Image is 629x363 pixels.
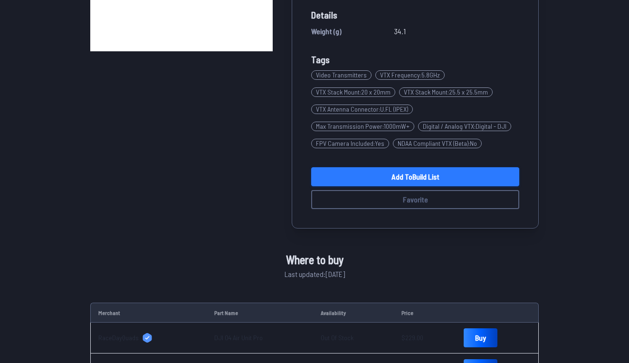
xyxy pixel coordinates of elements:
span: VTX Stack Mount : 25.5 x 25.5mm [399,87,493,97]
a: FPV Camera Included:Yes [311,135,393,152]
a: Add toBuild List [311,167,519,186]
td: Out Of Stock [313,323,393,353]
a: Digital / Analog VTX:Digital - DJI [418,118,515,135]
span: VTX Frequency : 5.8GHz [375,70,445,80]
a: Video Transmitters [311,67,375,84]
span: Where to buy [286,251,343,268]
a: VTX Stack Mount:25.5 x 25.5mm [399,84,496,101]
span: FPV Camera Included : Yes [311,139,389,148]
span: Tags [311,54,330,65]
button: Favorite [311,190,519,209]
td: Price [394,303,456,323]
td: Merchant [90,303,207,323]
a: VTX Stack Mount:20 x 20mm [311,84,399,101]
span: 34.1 [394,26,406,37]
a: NDAA Compliant VTX (Beta):No [393,135,486,152]
td: Availability [313,303,393,323]
span: Video Transmitters [311,70,372,80]
a: DJI O4 Air Unit Pro [214,334,263,342]
span: Weight (g) [311,26,342,37]
td: Part Name [207,303,314,323]
a: VTX Frequency:5.8GHz [375,67,448,84]
span: Max Transmission Power : 1000mW+ [311,122,414,131]
span: VTX Stack Mount : 20 x 20mm [311,87,395,97]
span: Digital / Analog VTX : Digital - DJI [418,122,511,131]
span: RaceDayQuads [98,333,139,343]
a: Buy [464,328,497,347]
span: VTX Antenna Connector : U.FL (IPEX) [311,105,413,114]
span: NDAA Compliant VTX (Beta) : No [393,139,482,148]
a: VTX Antenna Connector:U.FL (IPEX) [311,101,417,118]
td: $229.00 [394,323,456,353]
span: Details [311,8,519,22]
a: Max Transmission Power:1000mW+ [311,118,418,135]
span: Last updated: [DATE] [285,268,345,280]
a: RaceDayQuads [98,333,199,343]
